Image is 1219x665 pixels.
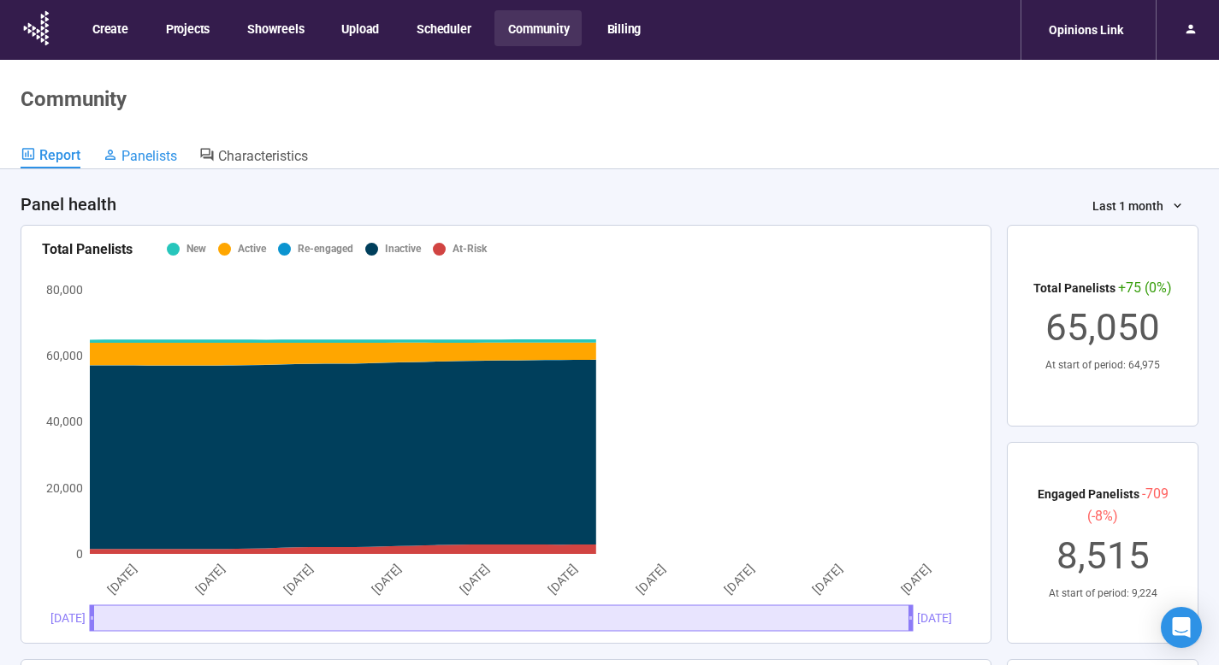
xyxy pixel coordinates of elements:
[76,547,83,561] tspan: 0
[21,87,127,111] h1: Community
[121,148,177,164] span: Panelists
[634,562,668,596] tspan: [DATE]
[186,241,206,257] div: New
[1118,280,1172,296] span: +75 (0%)
[494,10,581,46] button: Community
[403,10,482,46] button: Scheduler
[1092,197,1163,215] span: Last 1 month
[39,147,80,163] span: Report
[21,192,116,216] h4: Panel health
[453,241,487,257] div: At-Risk
[370,562,404,596] tspan: [DATE]
[1033,357,1172,374] div: At start of period: 64,975
[46,283,83,297] tspan: 80,000
[1079,192,1198,220] button: Last 1 month
[234,10,316,46] button: Showreels
[458,562,492,596] tspan: [DATE]
[238,241,266,257] div: Active
[193,562,228,596] tspan: [DATE]
[594,10,654,46] button: Billing
[46,415,83,428] tspan: 40,000
[103,146,177,168] a: Panelists
[328,10,391,46] button: Upload
[1028,586,1177,602] div: At start of period: 9,224
[385,241,421,257] div: Inactive
[281,562,316,596] tspan: [DATE]
[298,241,353,257] div: Re-engaged
[152,10,222,46] button: Projects
[218,148,308,164] span: Characteristics
[810,562,844,596] tspan: [DATE]
[42,238,133,260] div: Total Panelists
[46,349,83,362] tspan: 60,000
[46,480,83,494] tspan: 20,000
[1039,14,1133,46] div: Opinions Link
[79,10,140,46] button: Create
[105,562,139,596] tspan: [DATE]
[1161,607,1202,648] div: Open Intercom Messenger
[1028,527,1177,586] div: 8,515
[21,146,80,168] a: Report
[898,562,932,596] tspan: [DATE]
[546,562,580,596] tspan: [DATE]
[1033,281,1115,295] span: Total Panelists
[722,562,756,596] tspan: [DATE]
[1038,487,1139,501] span: Engaged Panelists
[199,146,308,168] a: Characteristics
[1087,486,1169,523] span: -709 (-8%)
[1033,298,1172,357] div: 65,050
